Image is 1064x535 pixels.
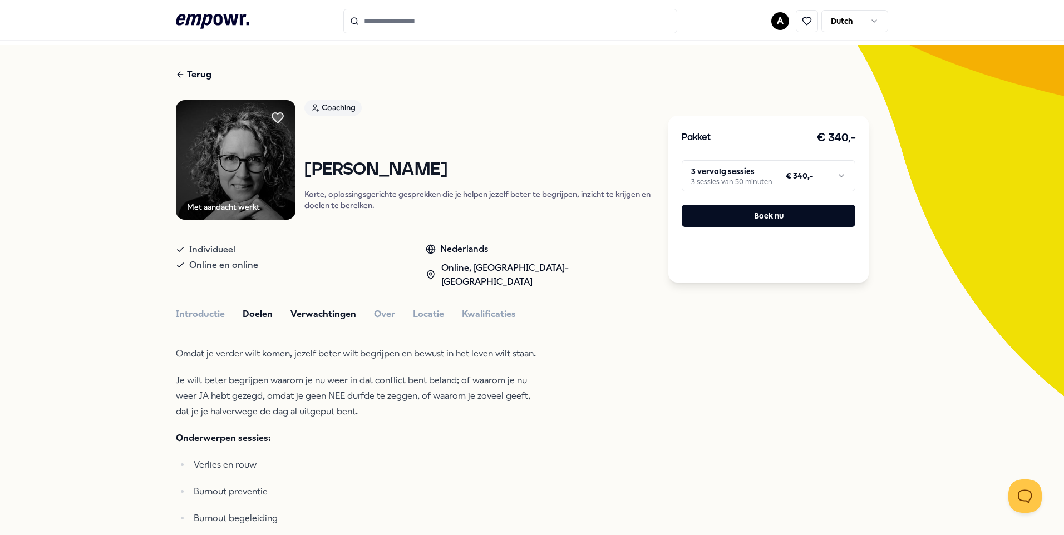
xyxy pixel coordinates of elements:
[304,100,362,116] div: Coaching
[176,373,538,419] p: Je wilt beter begrijpen waarom je nu weer in dat conflict bent beland; of waarom je nu weer JA he...
[189,257,258,273] span: Online en online
[343,9,677,33] input: Search for products, categories or subcategories
[682,205,855,227] button: Boek nu
[304,160,651,180] h1: [PERSON_NAME]
[304,100,651,120] a: Coaching
[426,261,651,289] div: Online, [GEOGRAPHIC_DATA]-[GEOGRAPHIC_DATA]
[176,100,295,220] img: Product Image
[290,307,356,321] button: Verwachtingen
[176,307,225,321] button: Introductie
[176,67,211,82] div: Terug
[374,307,395,321] button: Over
[194,511,538,526] p: Burnout begeleiding
[194,457,538,473] p: Verlies en rouw
[462,307,516,321] button: Kwalificaties
[816,129,856,147] h3: € 340,-
[194,484,538,499] p: Burnout preventie
[243,307,273,321] button: Doelen
[189,242,235,257] span: Individueel
[1008,479,1042,513] iframe: Help Scout Beacon - Open
[771,12,789,30] button: A
[413,307,444,321] button: Locatie
[176,346,538,361] p: Omdat je verder wilt komen, jezelf beter wilt begrijpen en bewust in het leven wilt staan.
[426,242,651,256] div: Nederlands
[304,189,651,211] p: Korte, oplossingsgerichte gesprekken die je helpen jezelf beter te begrijpen, inzicht te krijgen ...
[187,201,260,213] div: Met aandacht werkt
[176,433,271,443] strong: Onderwerpen sessies:
[682,131,711,145] h3: Pakket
